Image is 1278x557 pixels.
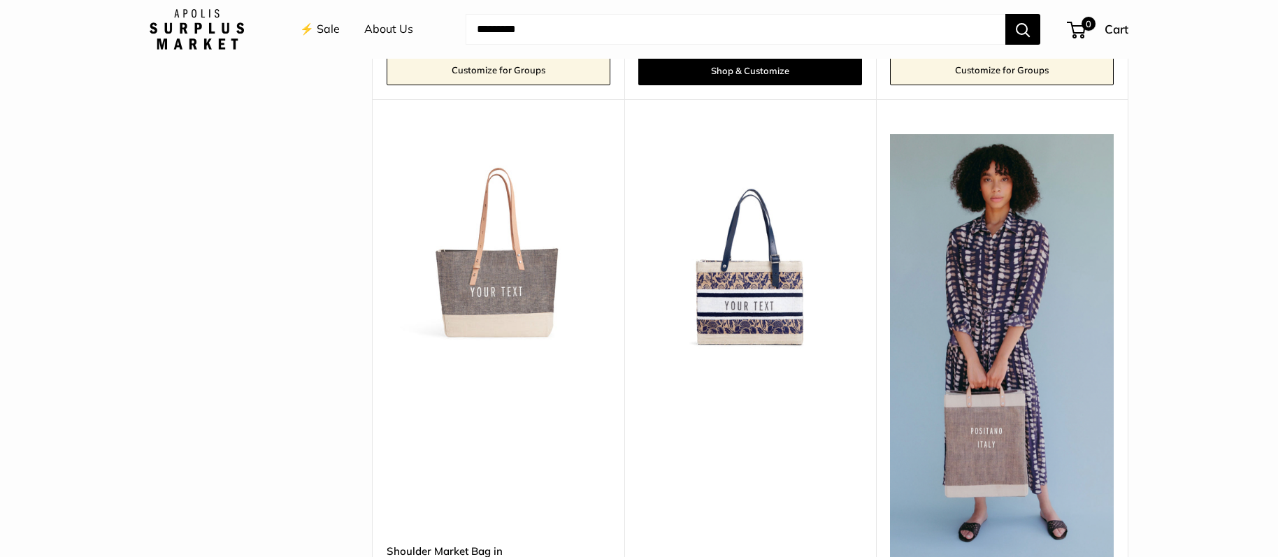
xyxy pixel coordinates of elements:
button: Search [1005,14,1040,45]
a: description_Make it yours with custom printed text.description_Transform your everyday errands in... [638,134,862,358]
input: Search... [466,14,1005,45]
a: Customize for Groups [890,55,1114,85]
img: Apolis: Surplus Market [150,9,244,50]
a: About Us [364,19,413,40]
img: description_Our first Chambray Shoulder Market Bag [387,134,610,358]
a: 0 Cart [1068,18,1128,41]
a: Shop & Customize [638,56,862,85]
a: Customize for Groups [387,55,610,85]
span: Cart [1105,22,1128,36]
a: description_Our first Chambray Shoulder Market Bagdescription_Adjustable soft leather handle [387,134,610,358]
img: description_Make it yours with custom printed text. [638,134,862,358]
a: ⚡️ Sale [300,19,340,40]
span: 0 [1082,17,1096,31]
